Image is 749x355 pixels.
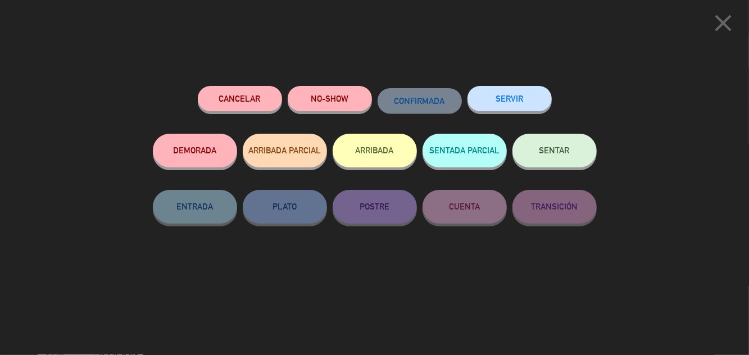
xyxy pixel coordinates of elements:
[423,134,507,167] button: SENTADA PARCIAL
[243,134,327,167] button: ARRIBADA PARCIAL
[153,190,237,224] button: ENTRADA
[248,145,321,155] span: ARRIBADA PARCIAL
[378,88,462,113] button: CONFIRMADA
[423,190,507,224] button: CUENTA
[512,190,597,224] button: TRANSICIÓN
[333,190,417,224] button: POSTRE
[198,86,282,111] button: Cancelar
[706,8,741,42] button: close
[333,134,417,167] button: ARRIBADA
[467,86,552,111] button: SERVIR
[539,145,570,155] span: SENTAR
[288,86,372,111] button: NO-SHOW
[394,96,445,106] span: CONFIRMADA
[243,190,327,224] button: PLATO
[709,9,737,37] i: close
[153,134,237,167] button: DEMORADA
[512,134,597,167] button: SENTAR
